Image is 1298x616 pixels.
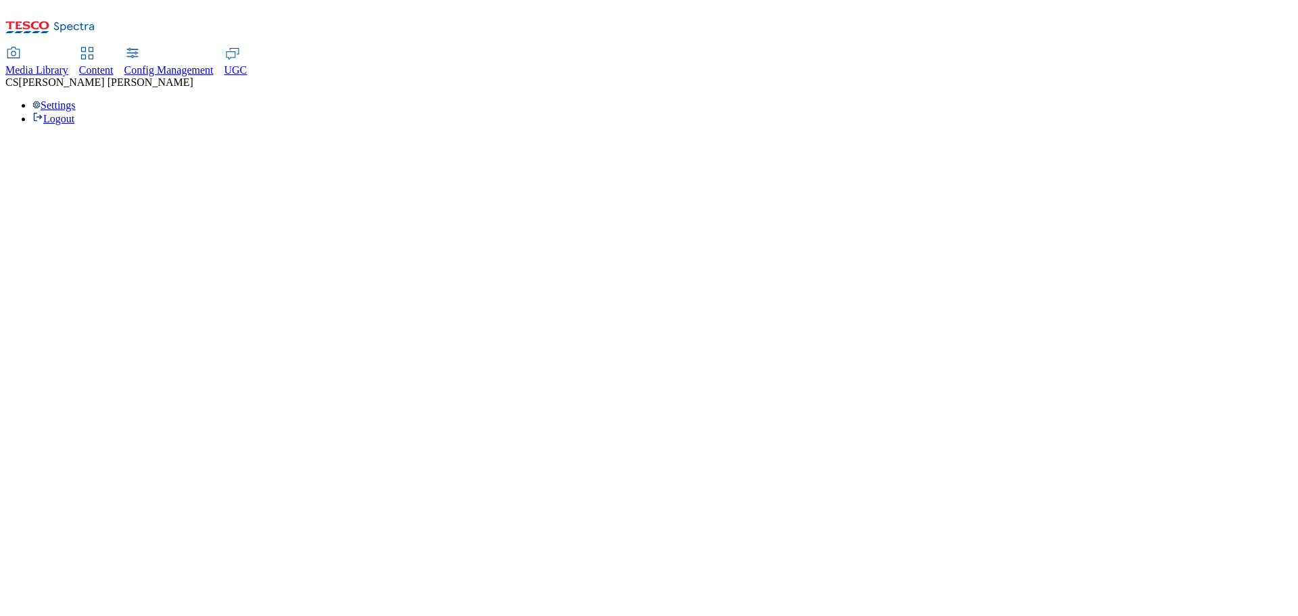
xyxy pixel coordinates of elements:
[224,48,247,76] a: UGC
[5,76,19,88] span: CS
[32,99,76,111] a: Settings
[124,48,214,76] a: Config Management
[224,64,247,76] span: UGC
[124,64,214,76] span: Config Management
[32,113,74,124] a: Logout
[79,48,114,76] a: Content
[19,76,193,88] span: [PERSON_NAME] [PERSON_NAME]
[5,64,68,76] span: Media Library
[5,48,68,76] a: Media Library
[79,64,114,76] span: Content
